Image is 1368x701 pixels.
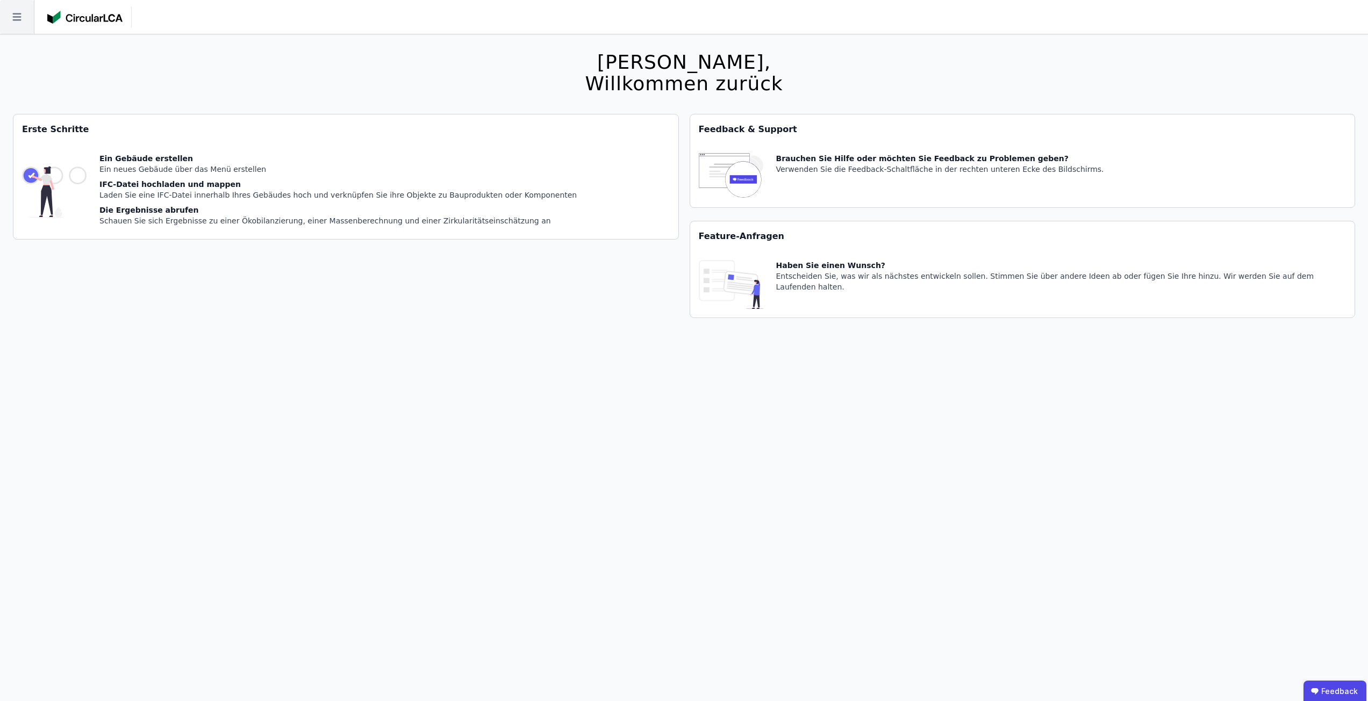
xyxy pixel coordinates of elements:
div: Entscheiden Sie, was wir als nächstes entwickeln sollen. Stimmen Sie über andere Ideen ab oder fü... [776,271,1346,292]
img: getting_started_tile-DrF_GRSv.svg [22,153,87,230]
img: feedback-icon-HCTs5lye.svg [699,153,763,199]
div: Ein neues Gebäude über das Menü erstellen [99,164,577,175]
div: Laden Sie eine IFC-Datei innerhalb Ihres Gebäudes hoch und verknüpfen Sie ihre Objekte zu Bauprod... [99,190,577,200]
div: Feature-Anfragen [690,221,1355,251]
div: Feedback & Support [690,114,1355,144]
div: Haben Sie einen Wunsch? [776,260,1346,271]
img: feature_request_tile-UiXE1qGU.svg [699,260,763,309]
div: Ein Gebäude erstellen [99,153,577,164]
img: Concular [47,11,123,24]
div: Willkommen zurück [585,73,783,95]
div: Erste Schritte [13,114,678,144]
div: Die Ergebnisse abrufen [99,205,577,215]
div: Brauchen Sie Hilfe oder möchten Sie Feedback zu Problemen geben? [776,153,1104,164]
div: [PERSON_NAME], [585,52,783,73]
div: Schauen Sie sich Ergebnisse zu einer Ökobilanzierung, einer Massenberechnung und einer Zirkularit... [99,215,577,226]
div: IFC-Datei hochladen und mappen [99,179,577,190]
div: Verwenden Sie die Feedback-Schaltfläche in der rechten unteren Ecke des Bildschirms. [776,164,1104,175]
